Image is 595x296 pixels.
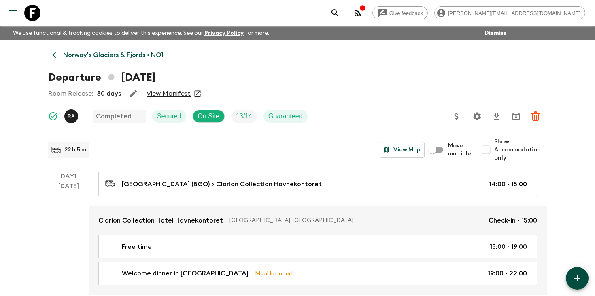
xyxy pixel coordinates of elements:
[385,10,427,16] span: Give feedback
[434,6,585,19] div: [PERSON_NAME][EMAIL_ADDRESS][DOMAIN_NAME]
[444,10,585,16] span: [PERSON_NAME][EMAIL_ADDRESS][DOMAIN_NAME]
[147,90,191,98] a: View Manifest
[448,108,465,124] button: Update Price, Early Bird Discount and Costs
[380,142,425,158] button: View Map
[488,269,527,278] p: 19:00 - 22:00
[489,108,505,124] button: Download CSV
[229,216,482,225] p: [GEOGRAPHIC_DATA], [GEOGRAPHIC_DATA]
[327,5,343,21] button: search adventures
[494,138,547,162] span: Show Accommodation only
[48,47,168,63] a: Norway's Glaciers & Fjords • NO1
[89,206,547,235] a: Clarion Collection Hotel Havnekontoret[GEOGRAPHIC_DATA], [GEOGRAPHIC_DATA]Check-in - 15:00
[98,216,223,225] p: Clarion Collection Hotel Havnekontoret
[204,30,244,36] a: Privacy Policy
[98,172,537,196] a: [GEOGRAPHIC_DATA] (BGO) > Clarion Collection Havnekontoret14:00 - 15:00
[193,110,225,123] div: On Site
[64,112,80,118] span: Raivis Aire
[236,111,252,121] p: 13 / 14
[122,269,249,278] p: Welcome dinner in [GEOGRAPHIC_DATA]
[152,110,186,123] div: Secured
[122,179,322,189] p: [GEOGRAPHIC_DATA] (BGO) > Clarion Collection Havnekontoret
[489,216,537,225] p: Check-in - 15:00
[268,111,303,121] p: Guaranteed
[48,89,93,99] p: Room Release:
[198,111,219,121] p: On Site
[10,26,272,40] p: We use functional & tracking cookies to deliver this experience. See our for more.
[231,110,257,123] div: Trip Fill
[5,5,21,21] button: menu
[96,111,132,121] p: Completed
[58,181,79,295] div: [DATE]
[482,27,508,39] button: Dismiss
[489,179,527,189] p: 14:00 - 15:00
[448,142,472,158] span: Move multiple
[63,50,164,60] p: Norway's Glaciers & Fjords • NO1
[122,242,152,252] p: Free time
[490,242,527,252] p: 15:00 - 19:00
[508,108,524,124] button: Archive (Completed, Cancelled or Unsynced Departures only)
[98,235,537,258] a: Free time15:00 - 19:00
[157,111,181,121] p: Secured
[98,262,537,285] a: Welcome dinner in [GEOGRAPHIC_DATA]Meal Included19:00 - 22:00
[48,172,89,181] p: Day 1
[372,6,428,19] a: Give feedback
[64,146,86,154] p: 22 h 5 m
[255,269,293,278] p: Meal Included
[97,89,121,99] p: 30 days
[48,111,58,121] svg: Synced Successfully
[469,108,485,124] button: Settings
[527,108,544,124] button: Delete
[48,69,155,86] h1: Departure [DATE]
